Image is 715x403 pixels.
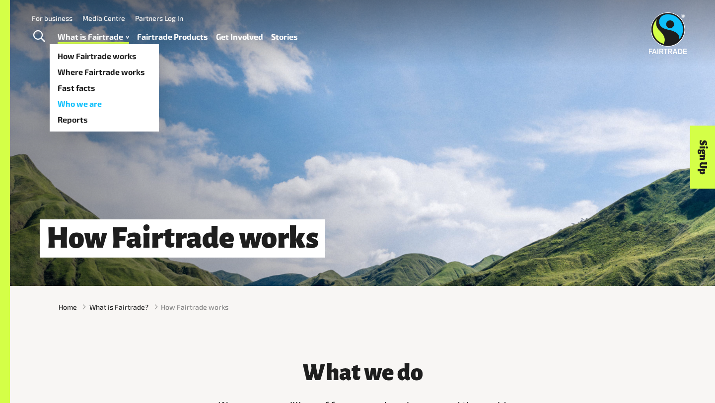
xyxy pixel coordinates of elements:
a: Toggle Search [27,24,51,49]
a: Stories [271,30,298,44]
a: Who we are [50,96,159,112]
a: Fairtrade Products [137,30,208,44]
h1: How Fairtrade works [40,219,325,258]
a: How Fairtrade works [50,48,159,64]
a: Reports [50,112,159,128]
a: Where Fairtrade works [50,64,159,80]
h3: What we do [214,360,511,385]
a: Fast facts [50,80,159,96]
a: Partners Log In [135,14,183,22]
span: How Fairtrade works [161,302,228,312]
img: Fairtrade Australia New Zealand logo [649,12,687,54]
a: What is Fairtrade [58,30,129,44]
a: Media Centre [82,14,125,22]
a: Get Involved [216,30,263,44]
a: For business [32,14,72,22]
a: What is Fairtrade? [89,302,148,312]
a: Home [59,302,77,312]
